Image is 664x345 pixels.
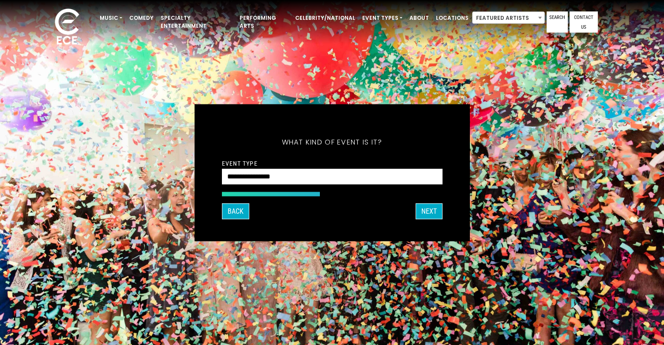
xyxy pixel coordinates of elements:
[236,11,292,33] a: Performing Arts
[416,203,443,219] button: Next
[222,159,258,167] label: Event Type
[45,6,89,49] img: ece_new_logo_whitev2-1.png
[432,11,472,26] a: Locations
[359,11,406,26] a: Event Types
[157,11,236,33] a: Specialty Entertainment
[96,11,126,26] a: Music
[570,11,598,33] a: Contact Us
[472,11,545,24] span: Featured Artists
[473,12,544,24] span: Featured Artists
[222,126,443,158] h5: What kind of event is it?
[126,11,157,26] a: Comedy
[547,11,568,33] a: Search
[292,11,359,26] a: Celebrity/National
[406,11,432,26] a: About
[222,203,249,219] button: Back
